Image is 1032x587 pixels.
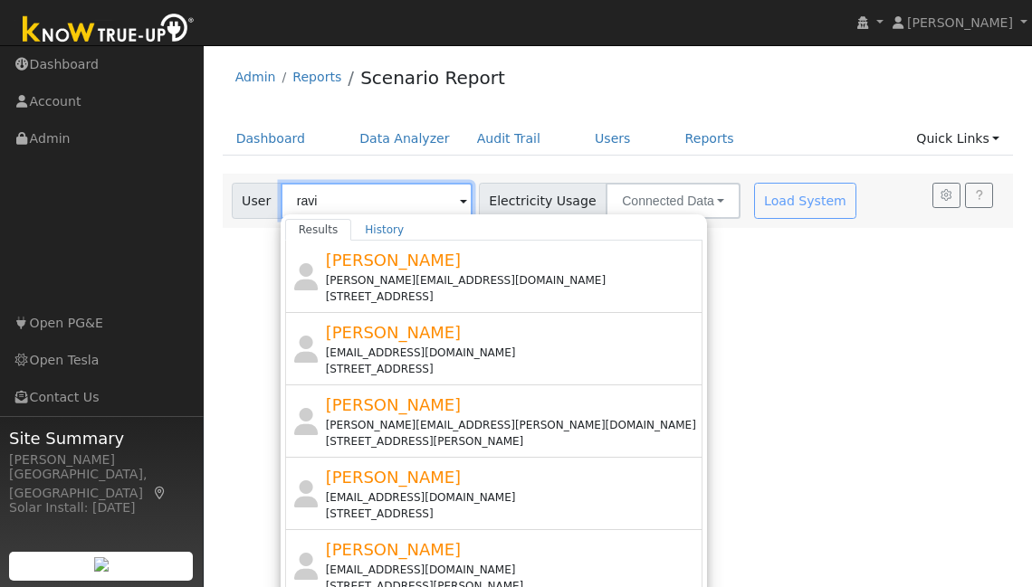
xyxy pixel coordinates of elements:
[9,426,194,450] span: Site Summary
[479,183,607,219] span: Electricity Usage
[223,122,320,156] a: Dashboard
[326,489,700,506] div: [EMAIL_ADDRESS][DOMAIN_NAME]
[326,417,700,433] div: [PERSON_NAME][EMAIL_ADDRESS][PERSON_NAME][DOMAIN_NAME]
[326,289,700,305] div: [STREET_ADDRESS]
[965,183,993,208] a: Help Link
[326,272,700,289] div: [PERSON_NAME][EMAIL_ADDRESS][DOMAIN_NAME]
[281,183,473,219] input: Select a User
[672,122,748,156] a: Reports
[152,486,168,500] a: Map
[360,67,505,89] a: Scenario Report
[292,70,341,84] a: Reports
[326,251,462,270] span: [PERSON_NAME]
[351,219,417,241] a: History
[346,122,463,156] a: Data Analyzer
[9,450,194,469] div: [PERSON_NAME]
[326,361,700,377] div: [STREET_ADDRESS]
[326,323,462,342] span: [PERSON_NAME]
[326,395,462,414] span: [PERSON_NAME]
[903,122,1013,156] a: Quick Links
[9,465,194,503] div: [GEOGRAPHIC_DATA], [GEOGRAPHIC_DATA]
[581,122,645,156] a: Users
[9,498,194,517] div: Solar Install: [DATE]
[463,122,554,156] a: Audit Trail
[232,183,282,219] span: User
[326,540,462,559] span: [PERSON_NAME]
[606,183,741,219] button: Connected Data
[285,219,352,241] a: Results
[235,70,276,84] a: Admin
[94,557,109,572] img: retrieve
[326,562,700,578] div: [EMAIL_ADDRESS][DOMAIN_NAME]
[326,506,700,522] div: [STREET_ADDRESS]
[326,345,700,361] div: [EMAIL_ADDRESS][DOMAIN_NAME]
[14,10,204,51] img: Know True-Up
[326,468,462,487] span: [PERSON_NAME]
[932,183,960,208] button: Settings
[907,15,1013,30] span: [PERSON_NAME]
[326,433,700,450] div: [STREET_ADDRESS][PERSON_NAME]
